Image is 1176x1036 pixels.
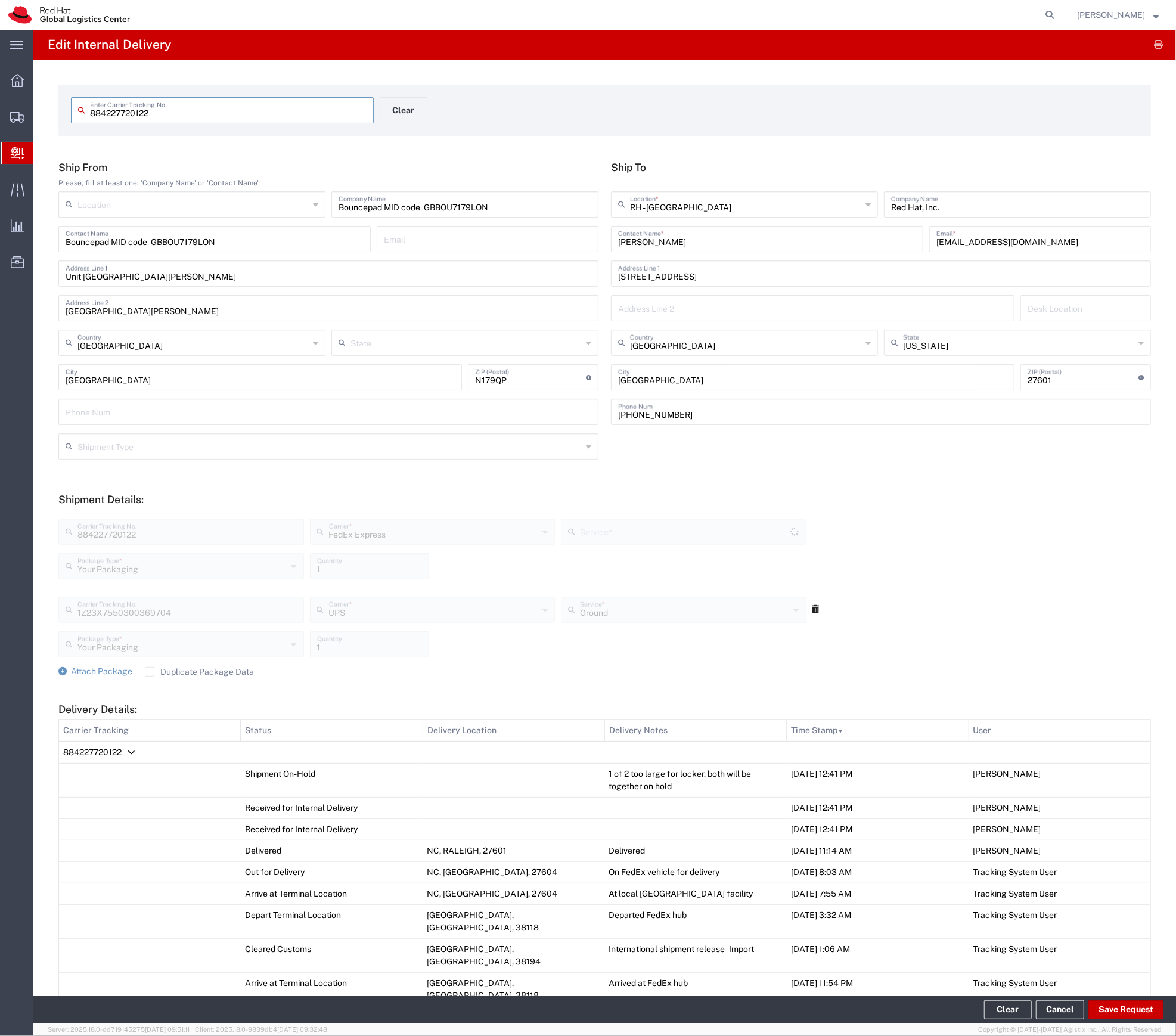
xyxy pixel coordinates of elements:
[241,719,423,742] th: Status
[1077,8,1145,21] span: Soojung Mansberger
[604,938,786,972] td: International shipment release - Import
[812,604,820,616] a: Remove Packages
[241,840,423,861] td: Delivered
[969,797,1150,818] td: [PERSON_NAME]
[604,719,786,742] th: Delivery Notes
[241,861,423,883] td: Out for Delivery
[423,840,604,861] td: NC, RALEIGH, 27601
[241,797,423,818] td: Received for Internal Delivery
[423,972,604,1006] td: [GEOGRAPHIC_DATA], [GEOGRAPHIC_DATA], 38118
[604,883,786,904] td: At local [GEOGRAPHIC_DATA] facility
[48,30,171,60] h4: Edit Internal Delivery
[969,818,1150,840] td: [PERSON_NAME]
[969,719,1150,742] th: User
[423,861,604,883] td: NC, [GEOGRAPHIC_DATA], 27604
[969,840,1150,861] td: [PERSON_NAME]
[787,719,969,742] th: Time Stamp
[145,667,254,677] label: Duplicate Package Data
[58,161,598,173] h5: Ship From
[969,763,1150,797] td: [PERSON_NAME]
[787,763,969,797] td: [DATE] 12:41 PM
[58,493,1151,505] h5: Shipment Details:
[604,904,786,938] td: Departed FedEx hub
[787,972,969,1006] td: [DATE] 11:54 PM
[604,763,786,797] td: 1 of 2 too large for locker. both will be together on hold
[241,763,423,797] td: Shipment On-Hold
[969,861,1150,883] td: Tracking System User
[241,883,423,904] td: Arrive at Terminal Location
[241,818,423,840] td: Received for Internal Delivery
[787,818,969,840] td: [DATE] 12:41 PM
[59,719,241,742] th: Carrier Tracking
[604,840,786,861] td: Delivered
[1076,8,1159,22] button: [PERSON_NAME]
[1088,1000,1163,1019] button: Save Request
[63,747,122,757] span: 884227720122
[423,938,604,972] td: [GEOGRAPHIC_DATA], [GEOGRAPHIC_DATA], 38194
[380,97,427,123] button: Clear
[611,161,1151,173] h5: Ship To
[787,861,969,883] td: [DATE] 8:03 AM
[787,797,969,818] td: [DATE] 12:41 PM
[969,972,1150,1006] td: Tracking System User
[241,972,423,1006] td: Arrive at Terminal Location
[787,938,969,972] td: [DATE] 1:06 AM
[423,883,604,904] td: NC, [GEOGRAPHIC_DATA], 27604
[969,883,1150,904] td: Tracking System User
[423,719,604,742] th: Delivery Location
[787,840,969,861] td: [DATE] 11:14 AM
[48,1026,190,1033] span: Server: 2025.18.0-dd719145275
[71,666,132,676] span: Attach Package
[969,904,1150,938] td: Tracking System User
[984,1000,1032,1019] button: Clear
[1036,1000,1084,1019] a: Cancel
[423,904,604,938] td: [GEOGRAPHIC_DATA], [GEOGRAPHIC_DATA], 38118
[195,1026,327,1033] span: Client: 2025.18.0-9839db4
[58,178,598,188] div: Please, fill at least one: 'Company Name' or 'Contact Name'
[145,1026,190,1033] span: [DATE] 09:51:11
[8,6,130,24] img: logo
[604,861,786,883] td: On FedEx vehicle for delivery
[241,904,423,938] td: Depart Terminal Location
[978,1025,1162,1035] span: Copyright © [DATE]-[DATE] Agistix Inc., All Rights Reserved
[58,703,1151,715] h5: Delivery Details:
[787,904,969,938] td: [DATE] 3:32 AM
[969,938,1150,972] td: Tracking System User
[787,883,969,904] td: [DATE] 7:55 AM
[241,938,423,972] td: Cleared Customs
[277,1026,327,1033] span: [DATE] 09:32:48
[604,972,786,1006] td: Arrived at FedEx hub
